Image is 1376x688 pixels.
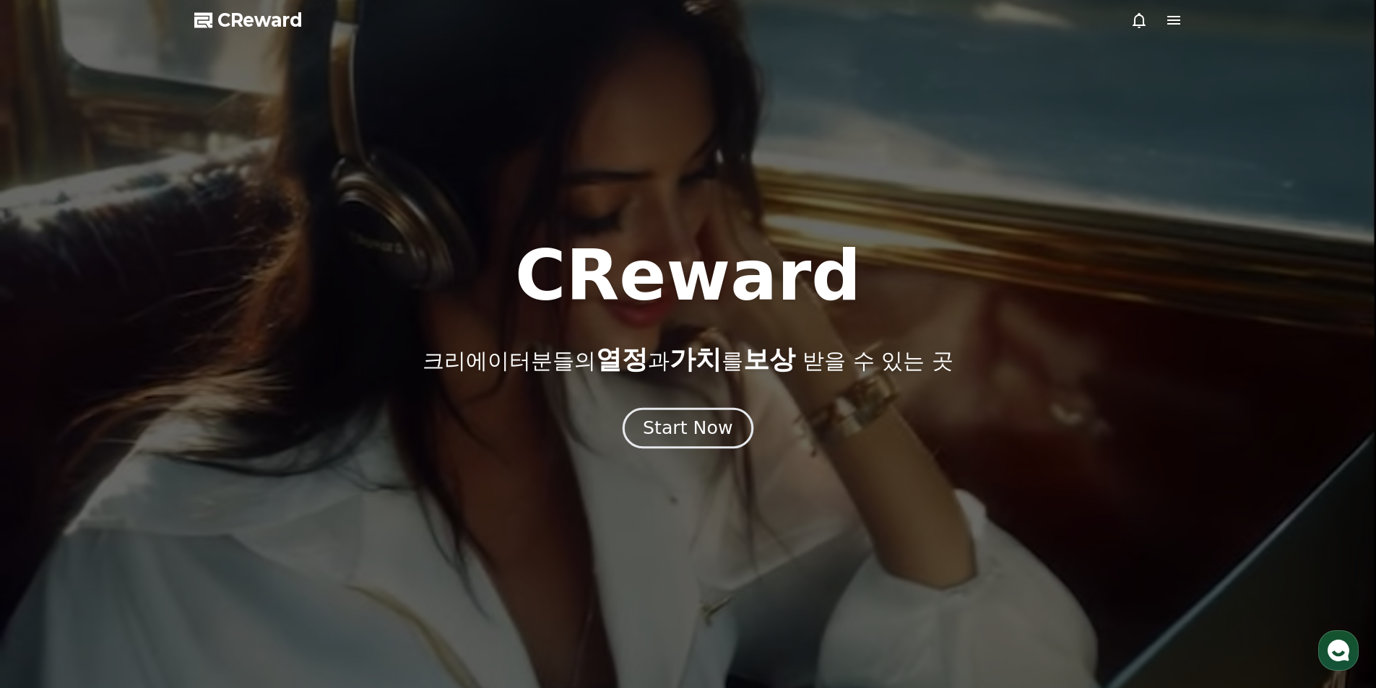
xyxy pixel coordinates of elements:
[217,9,303,32] span: CReward
[670,344,722,374] span: 가치
[95,458,186,494] a: 대화
[223,479,241,491] span: 설정
[515,241,861,310] h1: CReward
[4,458,95,494] a: 홈
[743,344,795,374] span: 보상
[643,416,732,440] div: Start Now
[623,407,753,448] button: Start Now
[423,345,953,374] p: 크리에이터분들의 과 를 받을 수 있는 곳
[132,480,150,492] span: 대화
[194,9,303,32] a: CReward
[626,423,750,437] a: Start Now
[596,344,648,374] span: 열정
[186,458,277,494] a: 설정
[46,479,54,491] span: 홈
